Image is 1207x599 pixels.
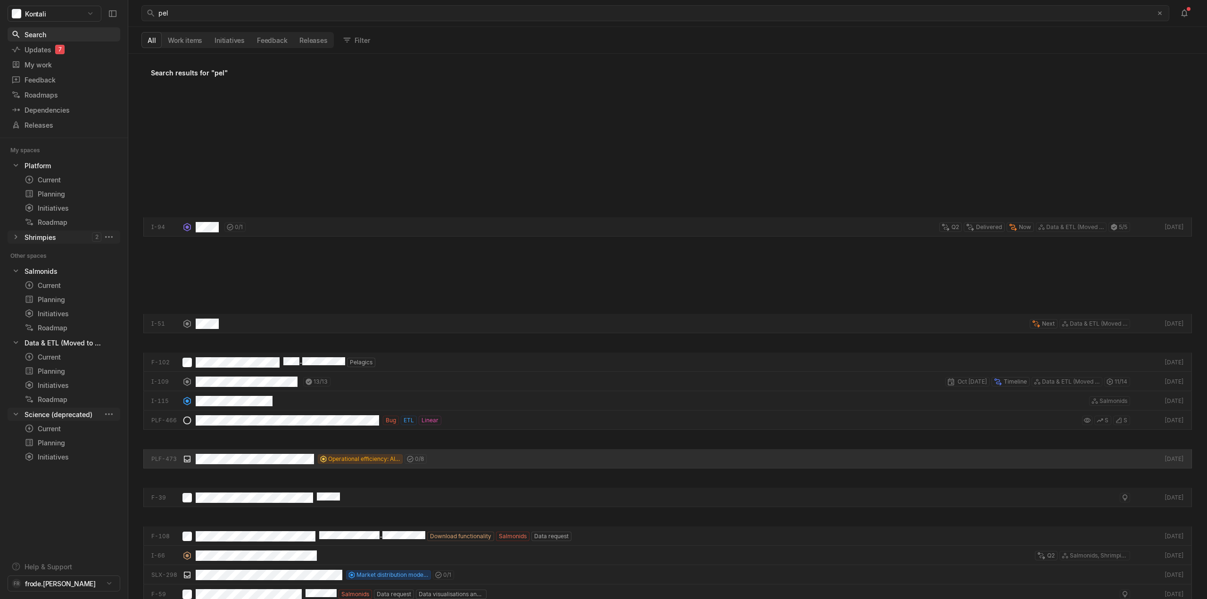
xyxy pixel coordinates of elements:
button: Feedback [251,33,293,48]
a: Roadmap [21,393,120,406]
a: F-102-Pelagics[DATE] [143,353,1192,372]
div: I-66 [151,551,179,560]
div: Initiatives [25,309,116,319]
button: Initiatives [208,33,251,48]
div: 7 [55,45,65,54]
a: Initiatives [21,307,120,320]
div: Other spaces [10,251,58,261]
kbd: 2 [92,232,101,242]
div: Shrimpies [25,232,56,242]
a: Current [21,422,120,435]
a: Science (deprecated) [8,408,120,421]
span: Now [1019,223,1031,231]
button: FRfrode.[PERSON_NAME] [8,575,120,591]
a: Feedback [8,73,120,87]
span: Operational efficiency: AI drafts [328,455,400,463]
div: I-109 [151,377,179,386]
div: Initiatives [25,203,116,213]
div: Updates [11,45,116,55]
a: My work [8,57,120,72]
div: Data & ETL (Moved to Linear) [8,336,120,349]
span: - [299,359,302,367]
div: F-102 [151,358,179,367]
span: Data request [377,590,411,599]
div: [DATE] [1163,377,1184,386]
a: Salmonids [8,264,120,278]
span: FR [14,579,19,588]
a: I-115Salmonids[DATE] [143,391,1192,410]
div: Data & ETL (Moved to Linear) [25,338,101,348]
span: S [1105,416,1108,425]
span: Q2 [951,223,959,231]
div: 11 / 14 [1104,377,1130,386]
a: Planning [21,187,120,200]
span: Pelagics [350,358,372,367]
a: Current [21,279,120,292]
div: [DATE] [1163,551,1184,560]
div: [DATE] [1163,590,1184,599]
div: Science (deprecated) [25,410,92,419]
a: Current [21,173,120,186]
a: Search [8,27,120,41]
div: F-39 [151,493,179,502]
a: Platform [8,159,120,172]
span: pel [158,9,168,17]
div: SLX-298 [151,571,179,579]
div: Dependencies [11,105,116,115]
span: Bug [386,416,396,425]
button: Kontali [8,6,101,22]
div: PLF-466 [151,416,179,425]
span: 0 / 1 [235,223,243,231]
div: Help & Support [25,562,72,572]
div: Roadmap [25,394,116,404]
div: grid [128,54,1207,599]
div: F-108 [151,532,179,541]
a: Initiatives [21,378,120,392]
div: [DATE] [1163,455,1184,463]
span: Timeline [1004,377,1027,386]
a: Initiatives [21,450,120,463]
div: Shrimpies2 [8,230,120,244]
div: Roadmap [25,323,116,333]
span: Next [1042,320,1055,328]
a: I-51NextData & ETL (Moved to Linear)[DATE] [143,314,1192,333]
a: Roadmaps [8,88,120,102]
span: Salmonids [499,532,527,541]
span: Search results for " pel " [151,68,228,78]
div: [DATE] [1163,571,1184,579]
div: I-115 [151,397,179,405]
div: Current [25,175,116,185]
div: Initiatives [25,452,116,462]
span: Salmonids [341,590,369,599]
span: 0 / 8 [415,455,424,463]
div: [DATE] [1163,320,1184,328]
div: Releases [11,120,116,130]
span: S [1124,416,1127,425]
button: Filter [339,33,376,48]
a: PLF-473Operational efficiency: AI drafts0/8[DATE] [143,449,1192,468]
div: Salmonids [25,266,58,276]
a: Planning [21,364,120,377]
a: SLX-298Market distribution model - analyst input tool0/1[DATE] [143,565,1192,584]
a: Roadmap [21,215,120,229]
div: My work [11,60,116,70]
span: 0 / 1 [443,571,451,579]
span: 13 / 13 [314,377,328,386]
div: Current [25,280,116,290]
span: Data & ETL (Moved to Linear) [1070,320,1127,328]
span: Salmonids, Shrimpies, Data & ETL (Moved to Linear) [1070,551,1127,560]
div: Platform [25,161,51,171]
button: All [141,32,162,48]
a: F-39[DATE] [143,488,1192,507]
a: Initiatives [21,201,120,214]
a: F-108-Download functionalitySalmonidsData request[DATE] [143,526,1192,546]
span: Data & ETL (Moved to Linear), Platform [1046,223,1104,231]
div: Current [25,424,116,434]
div: My spaces [10,146,51,155]
div: 5 / 5 [1108,222,1130,232]
span: Q2 [1047,551,1055,560]
span: - [380,533,382,541]
span: Delivered [976,223,1002,231]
